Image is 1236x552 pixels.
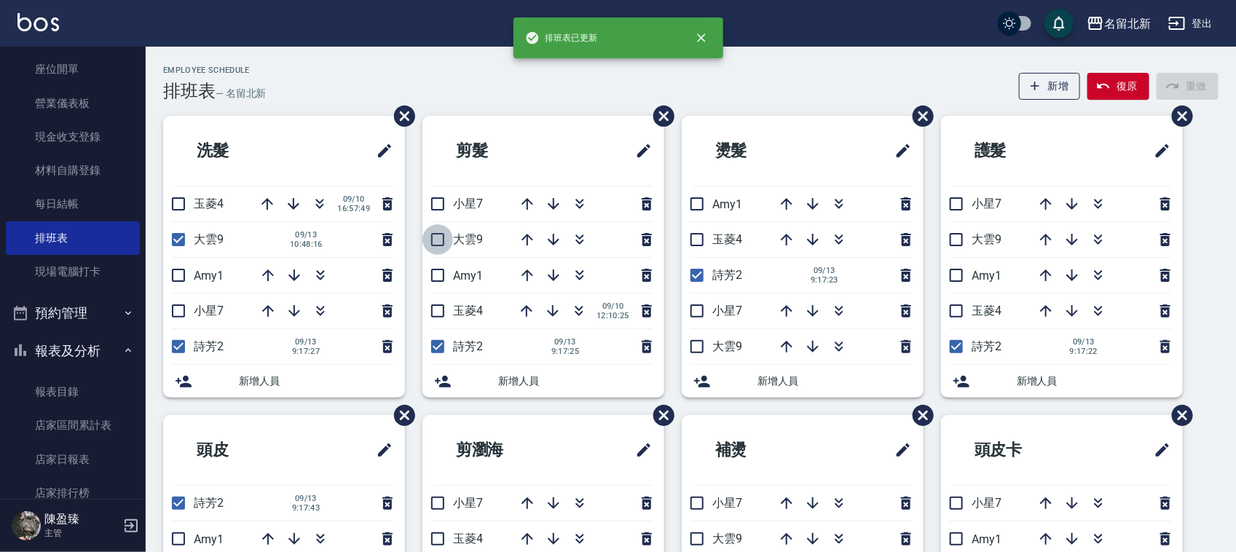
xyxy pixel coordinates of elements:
[6,443,140,476] a: 店家日報表
[175,424,309,476] h2: 頭皮
[1068,337,1100,347] span: 09/13
[453,304,483,318] span: 玉菱4
[6,375,140,409] a: 報表目錄
[712,197,742,211] span: Amy1
[6,52,140,86] a: 座位開單
[194,339,224,353] span: 詩芳2
[972,339,1001,353] span: 詩芳2
[337,204,370,213] span: 16:57:49
[597,311,629,320] span: 12:10:25
[453,496,483,510] span: 小星7
[1017,374,1171,389] span: 新增人員
[383,95,417,138] span: 刪除班表
[194,496,224,510] span: 詩芳2
[17,13,59,31] img: Logo
[685,22,717,54] button: close
[549,347,581,356] span: 9:17:25
[712,496,742,510] span: 小星7
[453,232,483,246] span: 大雲9
[1161,95,1195,138] span: 刪除班表
[6,221,140,255] a: 排班表
[808,266,841,275] span: 09/13
[337,194,370,204] span: 09/10
[239,374,393,389] span: 新增人員
[6,294,140,332] button: 預約管理
[549,337,581,347] span: 09/13
[367,133,393,168] span: 修改班表的標題
[453,339,483,353] span: 詩芳2
[1104,15,1151,33] div: 名留北新
[1145,433,1171,468] span: 修改班表的標題
[175,125,309,177] h2: 洗髮
[44,527,119,540] p: 主管
[194,269,224,283] span: Amy1
[453,197,483,210] span: 小星7
[290,503,322,513] span: 9:17:43
[712,232,742,246] span: 玉菱4
[1068,347,1100,356] span: 9:17:22
[12,511,41,540] img: Person
[712,304,742,318] span: 小星7
[972,532,1001,546] span: Amy1
[642,95,677,138] span: 刪除班表
[6,409,140,442] a: 店家區間累計表
[1087,73,1149,100] button: 復原
[1081,9,1157,39] button: 名留北新
[642,394,677,437] span: 刪除班表
[163,81,216,101] h3: 排班表
[6,87,140,120] a: 營業儀表板
[808,275,841,285] span: 9:17:23
[194,197,224,210] span: 玉菱4
[1162,10,1219,37] button: 登出
[290,230,323,240] span: 09/13
[626,133,653,168] span: 修改班表的標題
[953,125,1087,177] h2: 護髮
[682,365,924,398] div: 新增人員
[712,268,742,282] span: 詩芳2
[290,494,322,503] span: 09/13
[367,433,393,468] span: 修改班表的標題
[1019,73,1081,100] button: 新增
[6,476,140,510] a: 店家排行榜
[290,347,322,356] span: 9:17:27
[434,125,568,177] h2: 剪髮
[886,433,912,468] span: 修改班表的標題
[163,365,405,398] div: 新增人員
[757,374,912,389] span: 新增人員
[693,125,827,177] h2: 燙髮
[597,301,629,311] span: 09/10
[194,232,224,246] span: 大雲9
[498,374,653,389] span: 新增人員
[6,154,140,187] a: 材料自購登錄
[953,424,1095,476] h2: 頭皮卡
[6,120,140,154] a: 現金收支登錄
[972,496,1001,510] span: 小星7
[383,394,417,437] span: 刪除班表
[1161,394,1195,437] span: 刪除班表
[941,365,1183,398] div: 新增人員
[902,95,936,138] span: 刪除班表
[290,240,323,249] span: 10:48:16
[712,339,742,353] span: 大雲9
[194,304,224,318] span: 小星7
[972,197,1001,210] span: 小星7
[290,337,322,347] span: 09/13
[216,86,267,101] h6: — 名留北新
[902,394,936,437] span: 刪除班表
[422,365,664,398] div: 新增人員
[6,332,140,370] button: 報表及分析
[194,532,224,546] span: Amy1
[163,66,267,75] h2: Employee Schedule
[434,424,576,476] h2: 剪瀏海
[886,133,912,168] span: 修改班表的標題
[972,304,1001,318] span: 玉菱4
[6,187,140,221] a: 每日結帳
[693,424,827,476] h2: 補燙
[972,269,1001,283] span: Amy1
[1044,9,1074,38] button: save
[626,433,653,468] span: 修改班表的標題
[453,269,483,283] span: Amy1
[525,31,598,45] span: 排班表已更新
[972,232,1001,246] span: 大雲9
[453,532,483,545] span: 玉菱4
